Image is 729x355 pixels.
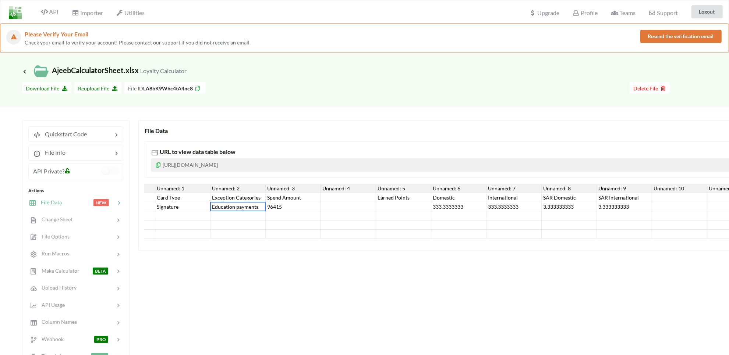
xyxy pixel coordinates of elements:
span: Run Macros [37,250,69,257]
button: Reupload File [74,82,121,94]
span: Check your email to verify your account! Please contact our support if you did not receive an email. [25,39,251,46]
div: SAR International [597,193,652,202]
span: Download File [26,85,68,92]
div: Unnamed: 10 [652,184,707,193]
div: SAR Domestic [542,193,597,202]
div: Unnamed: 9 [597,184,652,193]
div: 96415 [266,202,321,211]
span: Upload History [37,284,77,291]
div: Unnamed: 7 [486,184,542,193]
div: Unnamed: 8 [542,184,597,193]
span: Quickstart Code [40,130,87,137]
span: BETA [93,268,108,275]
div: 333.3333333 [431,202,486,211]
div: Unnamed: 3 [266,184,321,193]
button: Logout [691,5,723,18]
div: Card Type [155,193,210,202]
span: Please Verify Your Email [25,31,88,37]
span: Support [649,10,678,16]
small: Loyalty Calculator [140,67,187,74]
span: Profile [573,9,598,16]
div: Earned Points [376,193,431,202]
span: File Data [36,199,62,205]
img: LogoIcon.png [9,6,22,19]
span: AjeebCalculatorSheet.xlsx [22,66,187,75]
span: API [41,8,59,15]
span: Upgrade [529,10,559,16]
div: Unnamed: 6 [431,184,486,193]
span: File Options [37,233,70,240]
span: Utilities [116,9,145,16]
div: Domestic [431,193,486,202]
span: NEW [93,199,109,206]
div: 3.333333333 [597,202,652,211]
span: Webhook [37,336,64,342]
span: API Private? [33,168,64,175]
b: LA8bK9Whc4tA4nc8 [143,85,193,92]
div: Exception Categories [210,193,266,202]
span: File Info [40,149,66,156]
span: PRO [94,336,108,343]
div: 333.3333333 [486,202,542,211]
div: Unnamed: 1 [155,184,210,193]
div: Unnamed: 5 [376,184,431,193]
div: Actions [28,187,123,194]
div: Unnamed: 2 [210,184,266,193]
div: Spend Amount [266,193,321,202]
div: International [486,193,542,202]
div: Signature [155,202,210,211]
span: API Usage [37,302,65,308]
span: Importer [72,9,103,16]
div: Unnamed: 4 [321,184,376,193]
span: Make Calculator [37,268,79,274]
button: Delete File [630,82,670,94]
span: Delete File [633,85,666,92]
span: File ID [128,85,143,92]
div: Education payments [210,202,266,211]
img: /static/media/localFileIcon.eab6d1cc.svg [34,64,49,79]
span: Reupload File [78,85,118,92]
span: Change Sheet [37,216,72,222]
span: Column Names [37,319,77,325]
span: Teams [611,9,636,16]
div: 3.333333333 [542,202,597,211]
button: Download File [22,82,71,94]
button: Resend the verification email [640,30,722,43]
span: URL to view data table below [158,148,236,155]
